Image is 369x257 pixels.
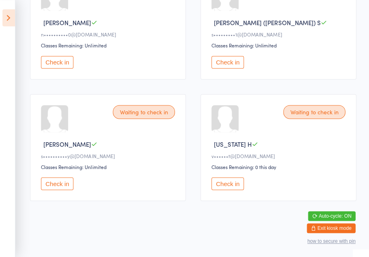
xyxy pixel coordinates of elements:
[42,42,178,49] div: Classes Remaining: Unlimited
[42,163,178,170] div: Classes Remaining: Unlimited
[212,152,348,159] div: v••••••t@[DOMAIN_NAME]
[44,18,92,27] span: [PERSON_NAME]
[42,177,74,190] button: Check in
[212,177,244,190] button: Check in
[307,223,356,233] button: Exit kiosk mode
[308,211,356,221] button: Auto-cycle: ON
[214,139,252,148] span: [US_STATE] H
[113,105,175,119] div: Waiting to check in
[44,139,92,148] span: [PERSON_NAME]
[212,42,348,49] div: Classes Remaining: Unlimited
[42,152,178,159] div: s••••••••••y@[DOMAIN_NAME]
[214,18,321,27] span: [PERSON_NAME] ([PERSON_NAME]) S
[42,56,74,69] button: Check in
[212,31,348,38] div: s•••••••••1@[DOMAIN_NAME]
[42,31,178,38] div: n••••••••••0@[DOMAIN_NAME]
[212,56,244,69] button: Check in
[284,105,346,119] div: Waiting to check in
[212,163,348,170] div: Classes Remaining: 0 this day
[307,238,356,244] button: how to secure with pin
